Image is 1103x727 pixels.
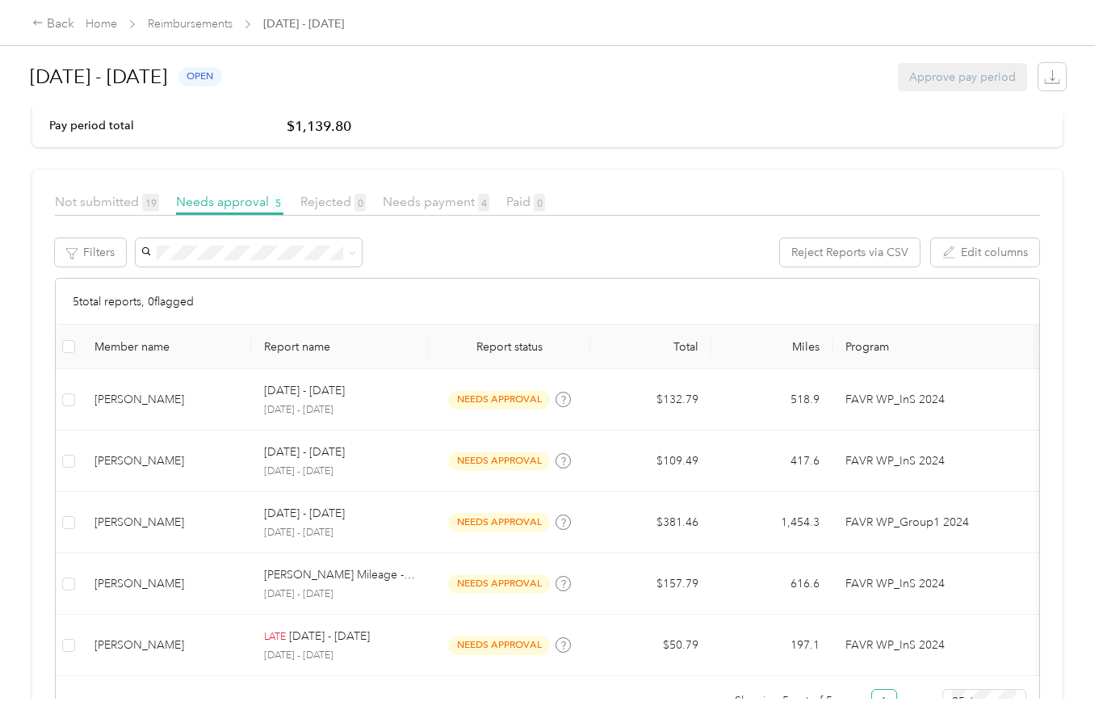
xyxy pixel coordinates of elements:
[711,492,832,553] td: 1,454.3
[724,340,820,354] div: Miles
[845,391,1021,409] p: FAVR WP_InS 2024
[839,689,865,715] button: left
[264,649,416,663] p: [DATE] - [DATE]
[590,553,711,615] td: $157.79
[94,575,238,593] div: [PERSON_NAME]
[94,452,238,470] div: [PERSON_NAME]
[448,452,550,470] span: needs approval
[942,689,1026,715] div: Page Size
[847,698,857,708] span: left
[832,431,1034,492] td: FAVR WP_InS 2024
[264,403,416,418] p: [DATE] - [DATE]
[86,17,117,31] a: Home
[952,690,1017,714] span: 25 / page
[383,194,489,209] span: Needs payment
[148,17,233,31] a: Reimbursements
[711,431,832,492] td: 417.6
[735,689,832,713] span: Showing 5 out of 5
[780,238,920,267] button: Reject Reports via CSV
[94,637,238,654] div: [PERSON_NAME]
[94,340,238,354] div: Member name
[872,690,896,714] a: 1
[94,514,238,532] div: [PERSON_NAME]
[264,566,416,584] p: [PERSON_NAME] Mileage - [DATE] - [DATE]
[300,194,366,209] span: Rejected
[264,464,416,479] p: [DATE] - [DATE]
[289,628,370,645] p: [DATE] - [DATE]
[506,194,545,209] span: Paid
[176,194,283,209] span: Needs approval
[832,325,1034,369] th: Program
[55,238,126,267] button: Filters
[832,553,1034,615] td: FAVR WP_InS 2024
[711,369,832,431] td: 518.9
[845,514,1021,532] p: FAVR WP_Group1 2024
[871,689,897,715] li: 1
[264,382,345,400] p: [DATE] - [DATE]
[448,636,550,654] span: needs approval
[448,390,550,409] span: needs approval
[354,194,366,212] span: 0
[845,452,1021,470] p: FAVR WP_InS 2024
[264,443,345,461] p: [DATE] - [DATE]
[56,279,1039,325] div: 5 total reports, 0 flagged
[832,492,1034,553] td: FAVR WP_Group1 2024
[448,513,550,532] span: needs approval
[832,615,1034,676] td: FAVR WP_InS 2024
[30,57,167,96] h1: [DATE] - [DATE]
[263,15,344,32] span: [DATE] - [DATE]
[832,369,1034,431] td: FAVR WP_InS 2024
[55,194,159,209] span: Not submitted
[711,615,832,676] td: 197.1
[264,505,345,523] p: [DATE] - [DATE]
[845,637,1021,654] p: FAVR WP_InS 2024
[178,67,222,86] span: open
[264,587,416,602] p: [DATE] - [DATE]
[603,340,698,354] div: Total
[142,194,159,212] span: 19
[845,575,1021,593] p: FAVR WP_InS 2024
[590,369,711,431] td: $132.79
[442,340,577,354] span: Report status
[32,15,74,34] div: Back
[839,689,865,715] li: Previous Page
[264,630,286,645] p: LATE
[1013,637,1103,727] iframe: Everlance-gr Chat Button Frame
[264,526,416,540] p: [DATE] - [DATE]
[478,194,489,212] span: 4
[904,689,929,715] li: Next Page
[912,698,921,708] span: right
[94,391,238,409] div: [PERSON_NAME]
[590,615,711,676] td: $50.79
[931,238,1039,267] button: Edit columns
[287,116,351,137] p: $1,139.80
[711,553,832,615] td: 616.6
[251,325,429,369] th: Report name
[590,492,711,553] td: $381.46
[534,194,545,212] span: 0
[82,325,251,369] th: Member name
[590,431,711,492] td: $109.49
[904,689,929,715] button: right
[272,194,283,212] span: 5
[49,117,134,134] p: Pay period total
[448,574,550,593] span: needs approval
